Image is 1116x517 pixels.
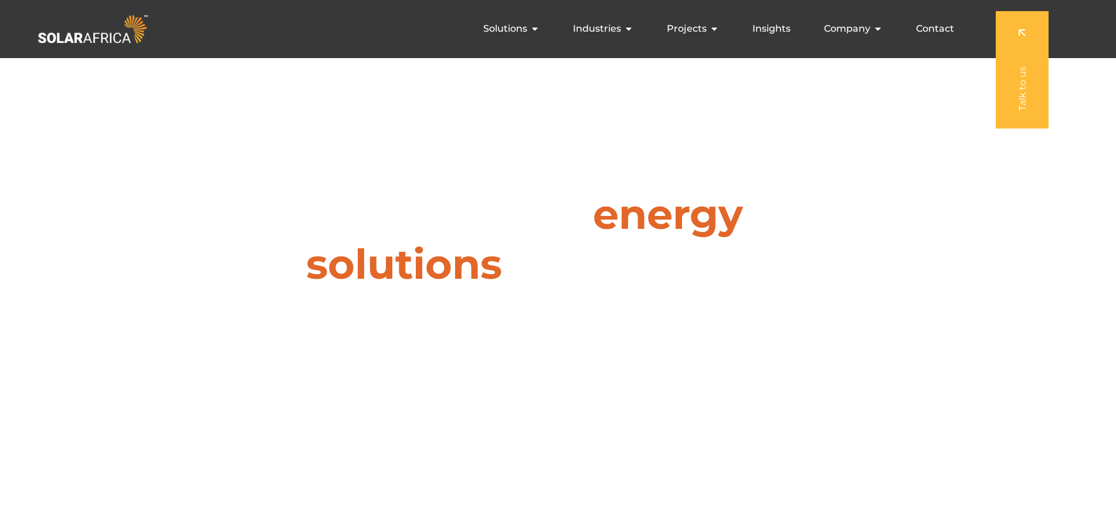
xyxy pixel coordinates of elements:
[483,22,527,36] span: Solutions
[306,189,743,289] span: energy solutions
[573,22,621,36] span: Industries
[667,22,707,36] span: Projects
[824,22,870,36] span: Company
[46,472,1104,493] h5: SolarAfrica is proudly affiliated with
[473,319,642,339] h5: What brings you here?
[752,22,791,36] a: Insights
[679,363,908,401] a: I want to control my power
[505,377,593,387] span: I want to go green
[150,17,964,40] div: Menu Toggle
[198,363,427,401] a: I want cheaper electricity
[297,190,819,289] h1: Leaders in for businesses
[248,377,369,387] span: I want cheaper electricity
[150,17,964,40] nav: Menu
[439,363,667,401] a: I want to go green
[916,22,954,36] a: Contact
[725,377,854,387] span: I want to control my power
